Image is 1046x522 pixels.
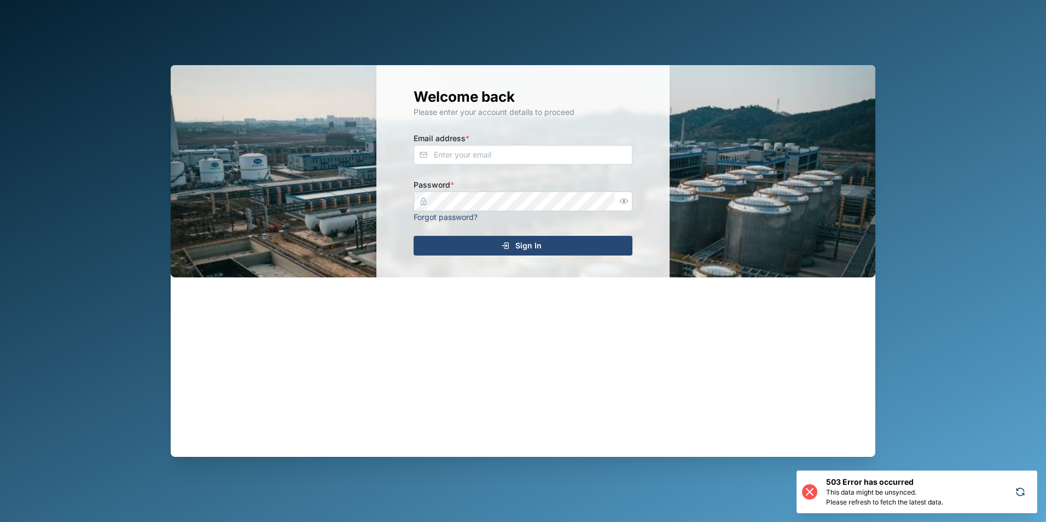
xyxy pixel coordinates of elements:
[414,87,632,106] h2: Welcome back
[826,497,943,508] div: Please refresh to fetch the latest data.
[414,212,478,222] a: Forgot password?
[826,488,943,498] div: This data might be unsynced.
[414,179,454,191] label: Password
[414,132,469,144] label: Email address
[414,106,632,118] div: Please enter your account details to proceed
[515,236,542,255] span: Sign In
[826,476,943,488] h6: 503 Error has occurred
[414,236,632,256] button: Sign In
[414,145,632,165] input: Enter your email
